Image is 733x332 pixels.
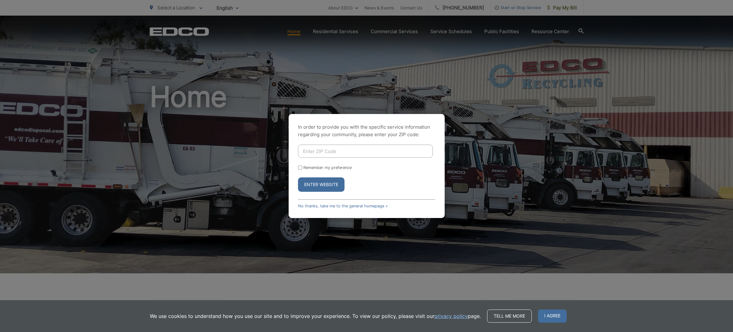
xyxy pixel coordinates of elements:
span: I agree [538,310,567,323]
button: Enter Website [298,177,345,192]
p: In order to provide you with the specific service information regarding your community, please en... [298,123,435,138]
input: Enter ZIP Code [298,145,433,158]
a: No thanks, take me to the general homepage > [298,204,388,208]
a: Tell me more [487,310,532,323]
label: Remember my preference [303,165,352,170]
a: privacy policy [434,312,468,320]
p: We use cookies to understand how you use our site and to improve your experience. To view our pol... [150,312,481,320]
